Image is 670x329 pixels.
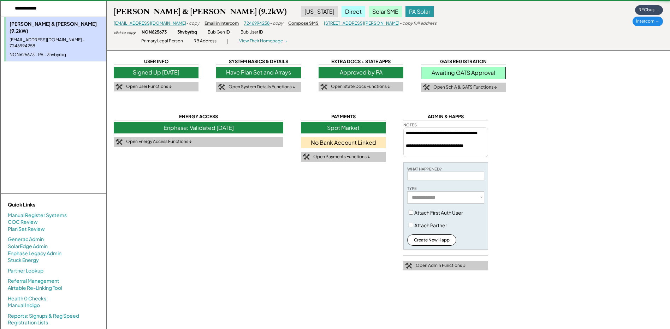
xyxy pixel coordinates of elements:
a: Enphase Legacy Admin [8,250,61,257]
div: EXTRA DOCS + STATE APPS [319,58,403,65]
a: Partner Lookup [8,267,43,274]
div: Have Plan Set and Arrays [216,67,301,78]
div: NON625673 [142,29,167,35]
div: NON625673 - PA - 3hvbyrbq [10,52,102,58]
div: Approved by PA [319,67,403,78]
div: Spot Market [301,122,386,133]
div: Open User Functions ↓ [126,84,172,90]
div: 3hvbyrbq [177,29,197,35]
div: Quick Links [8,201,78,208]
img: tool-icon.png [218,84,225,90]
div: Open Sch A & GATS Functions ↓ [433,84,497,90]
div: ENERGY ACCESS [114,113,283,120]
div: Open Admin Functions ↓ [416,263,466,269]
div: - copy full address [399,20,437,26]
div: Primary Legal Person [141,38,183,44]
div: Open Payments Functions ↓ [313,154,370,160]
div: Open State Docs Functions ↓ [331,84,390,90]
label: Attach Partner [414,222,447,228]
img: tool-icon.png [115,84,123,90]
a: Referral Management [8,277,59,285]
div: - copy [270,20,283,26]
a: [STREET_ADDRESS][PERSON_NAME] [324,20,399,26]
div: Solar SME [369,6,402,17]
a: Reports: Signups & Reg Speed [8,312,79,319]
div: [PERSON_NAME] & [PERSON_NAME] (9.2kW) [114,7,287,17]
button: Create New Happ [407,234,456,246]
img: tool-icon.png [320,84,327,90]
div: Awaiting GATS Approval [421,67,506,79]
a: [EMAIL_ADDRESS][DOMAIN_NAME] [114,20,186,26]
div: No Bank Account Linked [301,137,386,148]
a: Plan Set Review [8,226,45,233]
div: View Their Homepage → [239,38,288,44]
a: Manual Register Systems [8,212,67,219]
a: Generac Admin [8,236,44,243]
img: tool-icon.png [405,263,412,269]
div: SYSTEM BASICS & DETAILS [216,58,301,65]
div: Email in Intercom [204,20,239,26]
div: USER INFO [114,58,198,65]
a: 7246994258 [244,20,270,26]
img: tool-icon.png [423,84,430,91]
div: Bub User ID [241,29,263,35]
div: Open System Details Functions ↓ [229,84,295,90]
div: ADMIN & HAPPS [403,113,488,120]
div: GATS REGISTRATION [421,58,506,65]
div: | [227,38,229,45]
div: click to copy: [114,30,136,35]
div: TYPE [407,186,417,191]
div: PA Solar [405,6,434,17]
div: [PERSON_NAME] & [PERSON_NAME] (9.2kW) [10,20,102,34]
div: [EMAIL_ADDRESS][DOMAIN_NAME] - 7246994258 [10,37,102,49]
div: RB Address [194,38,217,44]
img: tool-icon.png [303,154,310,160]
a: Health 0 Checks [8,295,46,302]
div: Direct [342,6,365,17]
a: Airtable Re-Linking Tool [8,285,62,292]
div: NOTES [403,122,417,127]
a: COC Review [8,219,38,226]
div: PAYMENTS [301,113,386,120]
div: Signed Up [DATE] [114,67,198,78]
a: SolarEdge Admin [8,243,48,250]
img: tool-icon.png [115,139,123,145]
div: Intercom → [633,17,663,26]
div: Compose SMS [288,20,319,26]
div: Bub Gen ID [208,29,230,35]
div: WHAT HAPPENED? [407,166,442,172]
a: Registration Lists [8,319,48,326]
div: Open Energy Access Functions ↓ [126,139,192,145]
label: Attach First Auth User [414,209,463,216]
a: Stuck Energy [8,257,39,264]
div: [US_STATE] [301,6,338,17]
div: RECbus → [635,5,663,15]
div: - copy [186,20,199,26]
a: Manual Indigo [8,302,40,309]
div: Enphase: Validated [DATE] [114,122,283,133]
